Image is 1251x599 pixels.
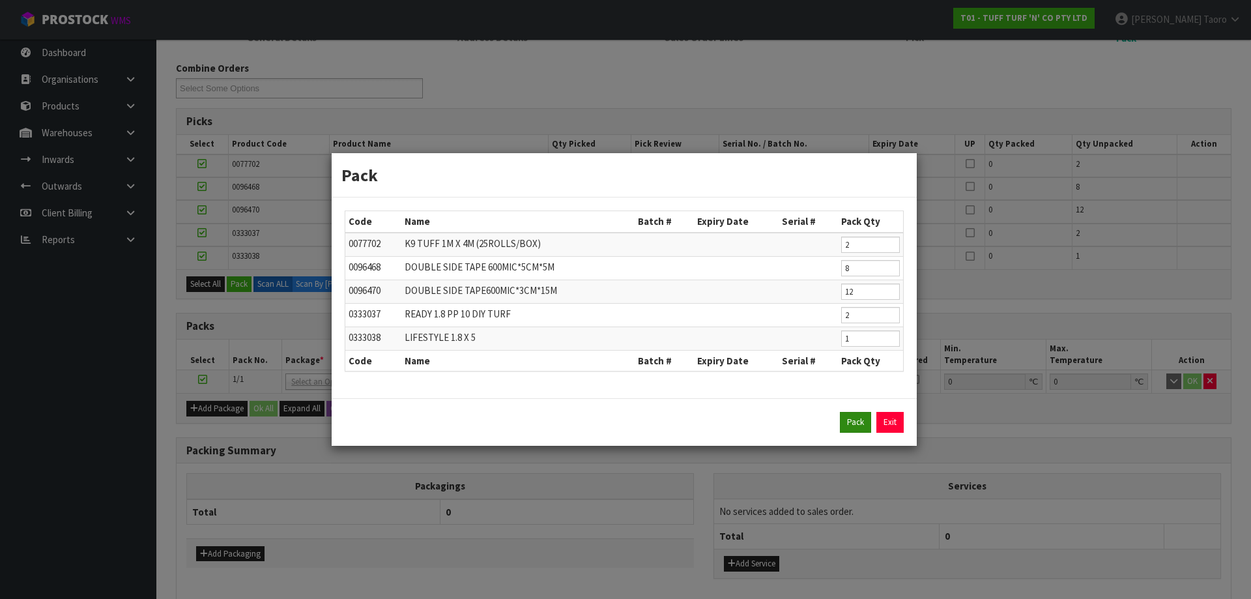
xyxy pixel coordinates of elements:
[779,211,838,232] th: Serial #
[349,261,381,273] span: 0096468
[341,163,907,187] h3: Pack
[349,284,381,297] span: 0096470
[876,412,904,433] a: Exit
[349,237,381,250] span: 0077702
[345,350,401,371] th: Code
[405,261,554,273] span: DOUBLE SIDE TAPE 600MIC*5CM*5M
[779,350,838,371] th: Serial #
[405,308,511,320] span: READY 1.8 PP 10 DIY TURF
[694,350,779,371] th: Expiry Date
[838,350,903,371] th: Pack Qty
[349,308,381,320] span: 0333037
[694,211,779,232] th: Expiry Date
[401,211,634,232] th: Name
[838,211,903,232] th: Pack Qty
[345,211,401,232] th: Code
[840,412,871,433] button: Pack
[635,350,694,371] th: Batch #
[405,284,557,297] span: DOUBLE SIDE TAPE600MIC*3CM*15M
[401,350,634,371] th: Name
[635,211,694,232] th: Batch #
[349,331,381,343] span: 0333038
[405,331,476,343] span: LIFESTYLE 1.8 X 5
[405,237,541,250] span: K9 TUFF 1M X 4M (25ROLLS/BOX)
